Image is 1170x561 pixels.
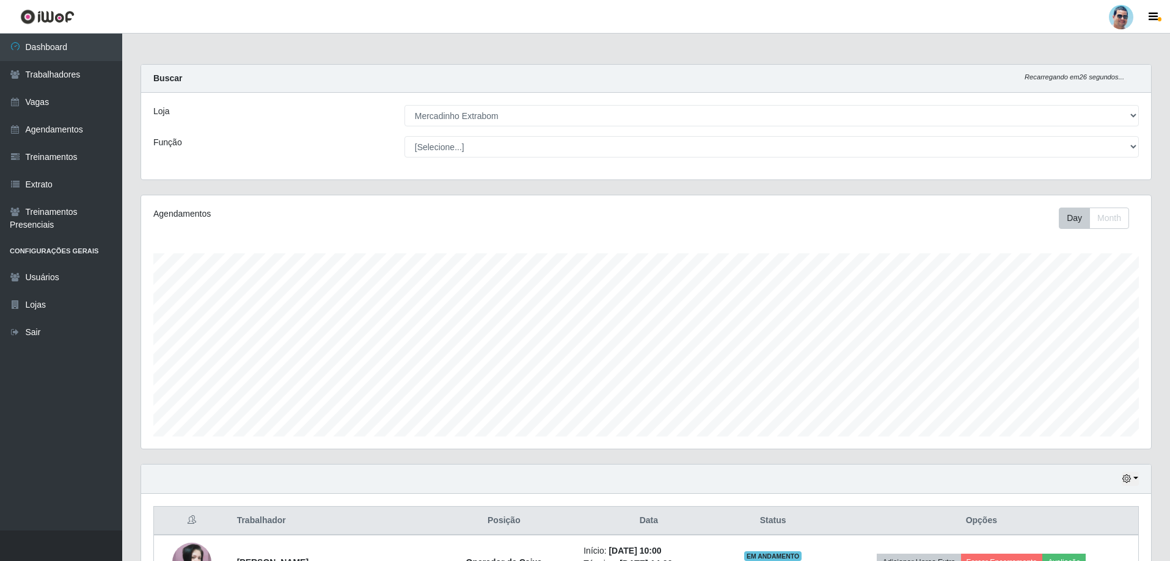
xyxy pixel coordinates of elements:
button: Day [1059,208,1090,229]
th: Status [722,507,825,535]
th: Opções [825,507,1139,535]
th: Trabalhador [230,507,432,535]
button: Month [1089,208,1129,229]
i: Recarregando em 26 segundos... [1025,73,1124,81]
div: Toolbar with button groups [1059,208,1139,229]
img: CoreUI Logo [20,9,75,24]
div: Agendamentos [153,208,554,220]
label: Loja [153,105,169,118]
div: First group [1059,208,1129,229]
li: Início: [583,545,714,557]
th: Data [576,507,721,535]
strong: Buscar [153,73,182,83]
span: EM ANDAMENTO [744,551,802,561]
label: Função [153,136,182,149]
time: [DATE] 10:00 [609,546,661,556]
th: Posição [432,507,577,535]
